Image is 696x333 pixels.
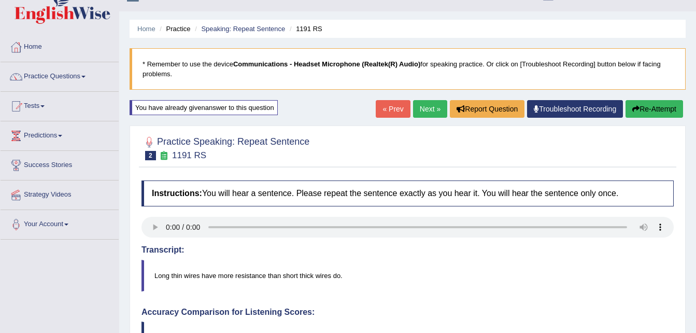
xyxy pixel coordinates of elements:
a: Next » [413,100,447,118]
b: Communications - Headset Microphone (Realtek(R) Audio) [233,60,420,68]
b: Instructions: [152,189,202,198]
a: Home [137,25,155,33]
h4: Accuracy Comparison for Listening Scores: [141,308,674,317]
a: Strategy Videos [1,181,119,206]
button: Re-Attempt [626,100,683,118]
div: You have already given answer to this question [130,100,278,115]
small: Exam occurring question [159,151,169,161]
a: « Prev [376,100,410,118]
span: 2 [145,151,156,160]
button: Report Question [450,100,524,118]
a: Predictions [1,121,119,147]
a: Troubleshoot Recording [527,100,623,118]
h4: You will hear a sentence. Please repeat the sentence exactly as you hear it. You will hear the se... [141,181,674,206]
blockquote: Long thin wires have more resistance than short thick wires do. [141,260,674,292]
a: Home [1,33,119,59]
a: Success Stories [1,151,119,177]
li: Practice [157,24,190,34]
small: 1191 RS [172,150,206,160]
blockquote: * Remember to use the device for speaking practice. Or click on [Troubleshoot Recording] button b... [130,48,686,90]
a: Speaking: Repeat Sentence [201,25,285,33]
li: 1191 RS [287,24,322,34]
a: Your Account [1,210,119,236]
h2: Practice Speaking: Repeat Sentence [141,134,309,160]
a: Tests [1,92,119,118]
h4: Transcript: [141,245,674,255]
a: Practice Questions [1,62,119,88]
